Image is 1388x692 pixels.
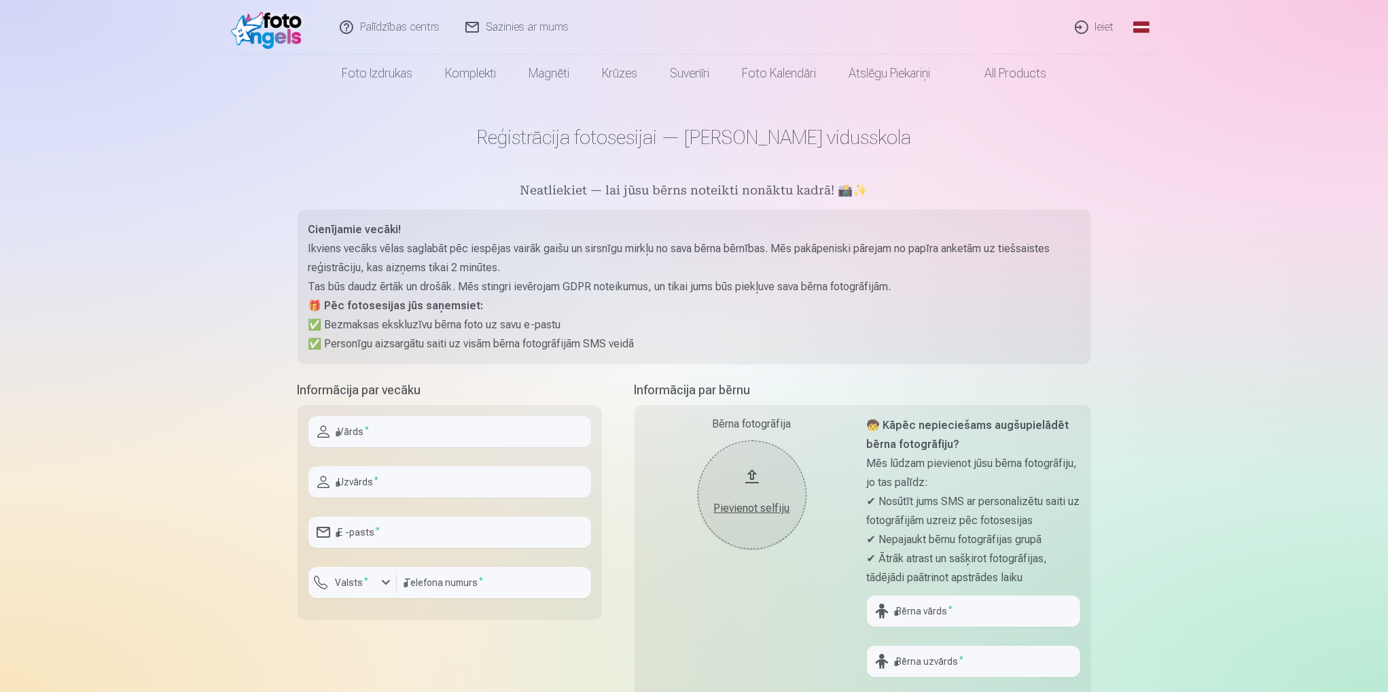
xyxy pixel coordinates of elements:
div: Pievienot selfiju [711,500,793,517]
img: /fa1 [231,5,309,49]
button: Pievienot selfiju [698,440,806,549]
button: Valsts* [308,567,397,598]
p: ✔ Nosūtīt jums SMS ar personalizētu saiti uz fotogrāfijām uzreiz pēc fotosesijas [867,492,1080,530]
a: Krūzes [586,54,654,92]
a: Suvenīri [654,54,726,92]
h1: Reģistrācija fotosesijai — [PERSON_NAME] vidusskola [298,125,1091,150]
a: All products [946,54,1063,92]
a: Foto izdrukas [325,54,429,92]
label: Valsts [330,576,374,589]
a: Foto kalendāri [726,54,832,92]
h5: Neatliekiet — lai jūsu bērns noteikti nonāktu kadrā! 📸✨ [298,182,1091,201]
p: Tas būs daudz ērtāk un drošāk. Mēs stingri ievērojam GDPR noteikumus, un tikai jums būs piekļuve ... [308,277,1080,296]
p: ✔ Nepajaukt bērnu fotogrāfijas grupā [867,530,1080,549]
p: Mēs lūdzam pievienot jūsu bērna fotogrāfiju, jo tas palīdz: [867,454,1080,492]
a: Komplekti [429,54,512,92]
h5: Informācija par bērnu [635,381,1091,400]
p: ✅ Bezmaksas ekskluzīvu bērna foto uz savu e-pastu [308,315,1080,334]
p: ✅ Personīgu aizsargātu saiti uz visām bērna fotogrāfijām SMS veidā [308,334,1080,353]
p: ✔ Ātrāk atrast un sašķirot fotogrāfijas, tādējādi paātrinot apstrādes laiku [867,549,1080,587]
strong: 🎁 Pēc fotosesijas jūs saņemsiet: [308,299,484,312]
a: Magnēti [512,54,586,92]
p: Ikviens vecāks vēlas saglabāt pēc iespējas vairāk gaišu un sirsnīgu mirkļu no sava bērna bērnības... [308,239,1080,277]
div: Bērna fotogrāfija [645,416,859,432]
h5: Informācija par vecāku [298,381,602,400]
strong: 🧒 Kāpēc nepieciešams augšupielādēt bērna fotogrāfiju? [867,419,1069,451]
a: Atslēgu piekariņi [832,54,946,92]
strong: Cienījamie vecāki! [308,223,402,236]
